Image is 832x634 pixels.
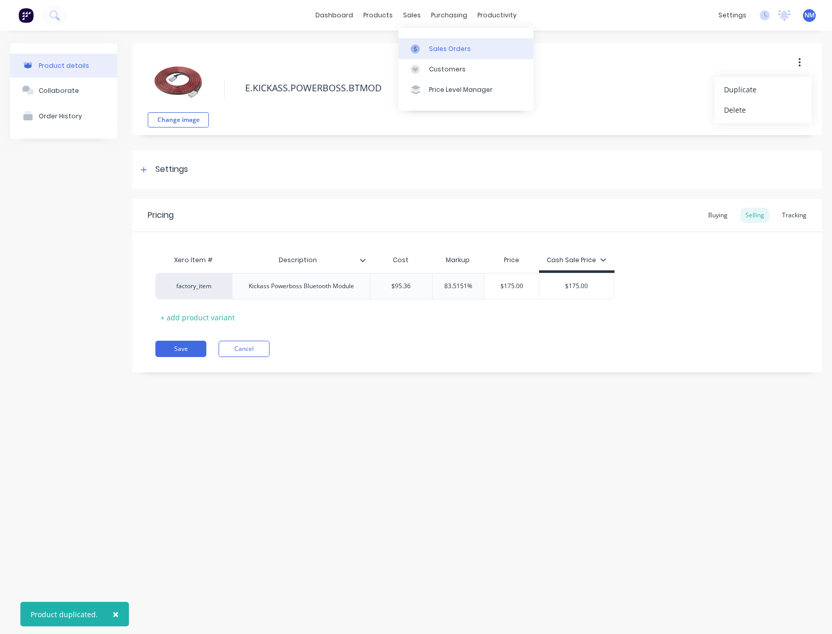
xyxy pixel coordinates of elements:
[39,62,89,69] div: Product details
[485,273,540,299] div: $175.00
[724,84,800,95] span: Duplicate
[10,103,117,129] button: Order History
[370,273,432,299] div: $95.36
[472,8,522,23] div: productivity
[155,273,614,299] div: factory_itemKickass Powerboss Bluetooth Module$95.3683.5151%$175.00$175.00
[232,247,364,273] div: Description
[804,11,815,20] span: NM
[740,208,769,223] div: Selling
[703,208,733,223] div: Buying
[153,56,204,107] img: file
[240,76,767,100] textarea: E.KICKASS.POWERBOSS.BTMOD
[398,59,533,80] a: Customers
[113,607,119,621] span: ×
[715,100,812,120] button: Delete
[713,8,752,23] div: settings
[148,112,209,128] button: Change image
[148,51,209,128] div: fileChange image
[724,103,802,117] div: Delete
[426,8,472,23] div: purchasing
[358,8,398,23] div: products
[547,256,606,265] div: Cash Sale Price
[715,80,812,100] button: Duplicate
[432,250,484,270] div: Markup
[39,112,82,120] div: Order History
[398,80,533,100] a: Price Level Manager
[155,341,206,357] button: Save
[31,609,98,620] div: Product duplicated.
[10,78,117,103] button: Collaborate
[166,282,222,291] div: factory_item
[148,209,174,221] div: Pricing
[232,250,370,270] div: Description
[433,273,484,299] div: 83.5151%
[240,280,362,293] div: Kickass Powerboss Bluetooth Module
[155,310,240,325] div: + add product variant
[398,8,426,23] div: sales
[155,250,232,270] div: Xero Item #
[429,44,471,54] div: Sales Orders
[484,250,540,270] div: Price
[777,208,812,223] div: Tracking
[398,38,533,59] a: Sales Orders
[155,163,188,176] div: Settings
[219,341,270,357] button: Cancel
[310,8,358,23] a: dashboard
[429,85,493,94] div: Price Level Manager
[540,273,614,299] div: $175.00
[10,54,117,78] button: Product details
[429,65,466,74] div: Customers
[102,602,129,626] button: Close
[18,8,34,23] img: Factory
[39,87,79,94] div: Collaborate
[370,250,432,270] div: Cost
